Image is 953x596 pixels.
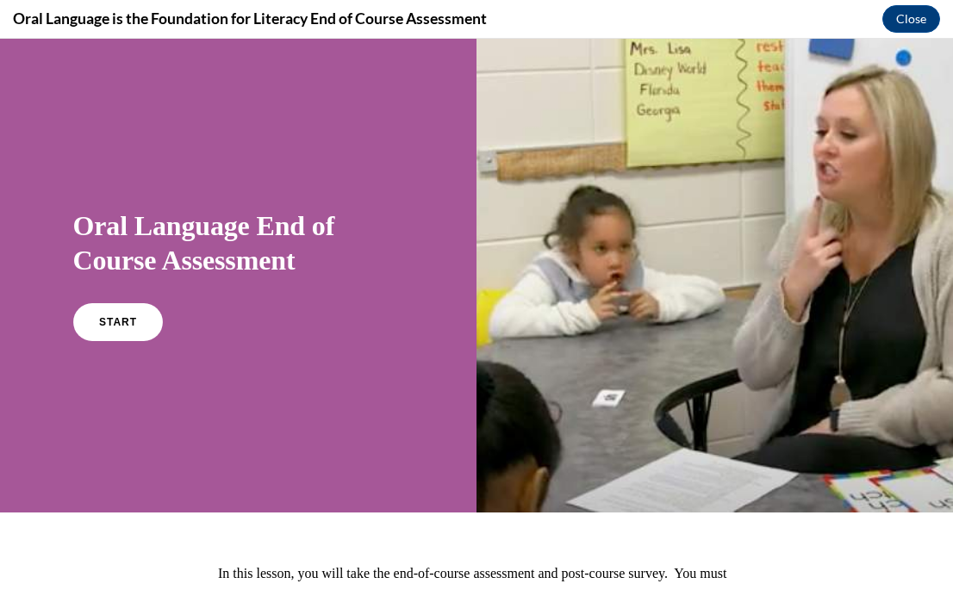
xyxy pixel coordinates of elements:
[73,264,163,302] a: START
[73,170,404,239] h1: Oral Language End of Course Assessment
[99,277,137,289] span: START
[882,5,940,33] button: Close
[13,8,487,29] h4: Oral Language is the Foundation for Literacy End of Course Assessment
[218,520,735,577] p: In this lesson, you will take the end-of-course assessment and post-course survey. You must score...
